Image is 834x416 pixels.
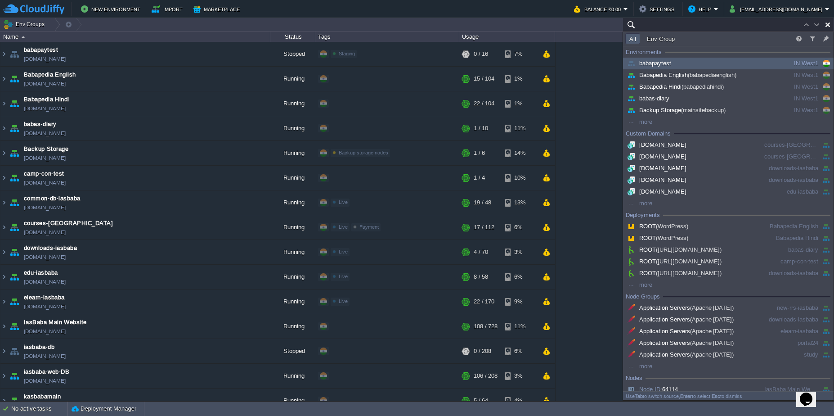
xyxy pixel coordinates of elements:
img: AMDAwAAAACH5BAEAAAAALAAAAAABAAEAAAICRAEAOw== [0,141,8,165]
span: common-db-iasbaba [24,194,81,203]
img: AMDAwAAAACH5BAEAAAAALAAAAAABAAEAAAICRAEAOw== [21,36,25,38]
span: Babapedia English [625,72,736,78]
a: iasbaba-db [24,343,54,352]
a: [DOMAIN_NAME] [24,129,66,138]
div: Running [270,116,315,140]
div: Deployments [626,211,660,220]
span: Babapedia Hindi [24,95,69,104]
img: AMDAwAAAACH5BAEAAAAALAAAAAABAAEAAAICRAEAOw== [0,190,8,215]
div: downloads-iasbaba [761,163,818,173]
div: 11% [505,116,534,140]
div: Name [1,32,270,42]
img: AMDAwAAAACH5BAEAAAAALAAAAAABAAEAAAICRAEAOw== [8,190,21,215]
img: AMDAwAAAACH5BAEAAAAALAAAAAABAAEAAAICRAEAOw== [8,289,21,314]
div: 5 / 64 [474,389,488,413]
span: more [625,200,652,207]
span: more [625,118,652,125]
img: AMDAwAAAACH5BAEAAAAALAAAAAABAAEAAAICRAEAOw== [0,42,8,66]
div: elearn-iasbaba [761,326,818,336]
div: courses-[GEOGRAPHIC_DATA] [761,140,818,150]
span: (WordPress) [656,223,688,230]
button: Deployment Manager [72,404,136,413]
div: Use to switch source, to select, to dismiss [623,391,834,400]
div: Running [270,314,315,339]
div: edu-iasbaba [761,187,818,197]
span: [DOMAIN_NAME] [625,188,686,195]
span: Backup storage nodes [339,150,388,155]
div: 8 / 58 [474,265,488,289]
span: babapaytest [24,45,58,54]
div: courses-[GEOGRAPHIC_DATA] [761,152,818,162]
div: 13% [505,190,534,215]
a: [DOMAIN_NAME] [24,228,66,237]
img: AMDAwAAAACH5BAEAAAAALAAAAAABAAEAAAICRAEAOw== [8,91,21,116]
div: IasBaba Main Website [761,384,818,394]
a: [DOMAIN_NAME] [24,54,66,63]
span: Staging [339,51,355,56]
img: AMDAwAAAACH5BAEAAAAALAAAAAABAAEAAAICRAEAOw== [8,67,21,91]
div: Stopped [270,42,315,66]
div: study [761,350,818,360]
span: [DOMAIN_NAME] [625,153,686,160]
div: Running [270,141,315,165]
div: Usage [460,32,555,42]
span: [DOMAIN_NAME] [24,203,66,212]
div: downloads-iasbaba [761,175,818,185]
button: Settings [639,4,677,14]
div: Custom Domains [626,129,671,138]
div: Environments [626,48,662,57]
button: Env Group [644,35,677,43]
div: 3% [505,240,534,264]
span: (Apache [DATE]) [690,339,734,346]
div: IN West1 [761,82,818,92]
a: [DOMAIN_NAME] [24,79,66,88]
img: AMDAwAAAACH5BAEAAAAALAAAAAABAAEAAAICRAEAOw== [0,265,8,289]
a: [DOMAIN_NAME] [24,104,66,113]
div: 10% [505,166,534,190]
span: camp-con-test [24,169,64,178]
a: edu-iasbaba [24,268,58,277]
div: 4 / 70 [474,240,488,264]
div: 6% [505,215,534,240]
span: Application Servers [625,316,734,323]
span: (babapediahindi) [682,83,724,90]
a: IasBaba Main Website [24,318,87,327]
span: ROOT [625,235,688,241]
div: downloads-iasbaba [761,315,818,325]
span: Live [339,224,348,230]
div: new-rrs-iasbaba [761,303,818,313]
span: 64114 [625,386,678,393]
img: AMDAwAAAACH5BAEAAAAALAAAAAABAAEAAAICRAEAOw== [0,289,8,314]
button: Marketplace [193,4,242,14]
button: [EMAIL_ADDRESS][DOMAIN_NAME] [730,4,825,14]
div: Status [271,32,315,42]
span: (WordPress) [656,235,688,241]
div: babas-diary [761,245,818,255]
iframe: chat widget [796,380,825,407]
div: 0 / 16 [474,42,488,66]
span: Node ID: [639,386,662,393]
button: Env Groups [3,18,48,31]
img: AMDAwAAAACH5BAEAAAAALAAAAAABAAEAAAICRAEAOw== [8,166,21,190]
span: Application Servers [625,339,734,346]
span: ROOT [625,258,722,265]
div: 1 / 10 [474,116,488,140]
div: IN West1 [761,70,818,80]
div: 6% [505,265,534,289]
img: AMDAwAAAACH5BAEAAAAALAAAAAABAAEAAAICRAEAOw== [0,314,8,339]
div: 4% [505,389,534,413]
button: All [627,35,639,43]
span: babapaytest [625,60,671,67]
a: [DOMAIN_NAME] [24,302,66,311]
img: AMDAwAAAACH5BAEAAAAALAAAAAABAAEAAAICRAEAOw== [8,42,21,66]
a: courses-[GEOGRAPHIC_DATA] [24,219,113,228]
img: AMDAwAAAACH5BAEAAAAALAAAAAABAAEAAAICRAEAOw== [8,116,21,140]
span: [DOMAIN_NAME] [24,352,66,361]
div: Nodes [626,374,642,383]
span: more [625,363,652,370]
img: AMDAwAAAACH5BAEAAAAALAAAAAABAAEAAAICRAEAOw== [8,314,21,339]
a: elearn-iasbaba [24,293,65,302]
